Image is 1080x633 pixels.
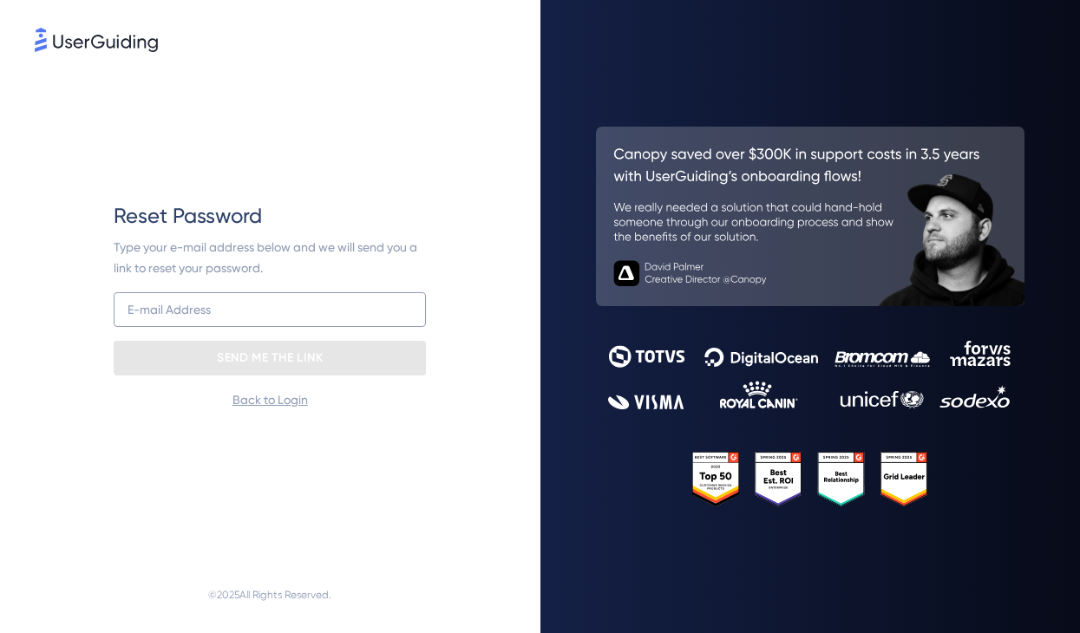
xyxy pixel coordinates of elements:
input: john@example.com [114,292,426,327]
a: Back to Login [232,393,308,407]
img: 8faab4ba6bc7696a72372aa768b0286c.svg [35,28,158,52]
img: 25303e33045975176eb484905ab012ff.svg [692,452,928,506]
img: 9302ce2ac39453076f5bc0f2f2ca889b.svg [608,341,1011,409]
span: Type your e-mail address below and we will send you a link to reset your password. [114,240,420,275]
img: 26c0aa7c25a843aed4baddd2b5e0fa68.svg [596,127,1025,306]
span: © 2025 All Rights Reserved. [208,584,331,605]
p: SEND ME THE LINK [217,344,323,372]
span: Reset Password [114,202,262,230]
